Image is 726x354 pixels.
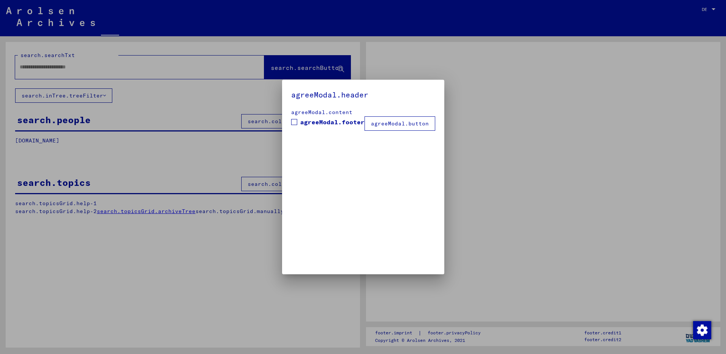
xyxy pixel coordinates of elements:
[365,116,435,131] button: agreeModal.button
[291,89,435,101] h5: agreeModal.header
[693,321,711,339] div: Изменить согласие
[300,117,365,127] span: agreeModal.footer
[693,321,711,339] img: Изменить согласие
[291,108,435,116] div: agreeModal.content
